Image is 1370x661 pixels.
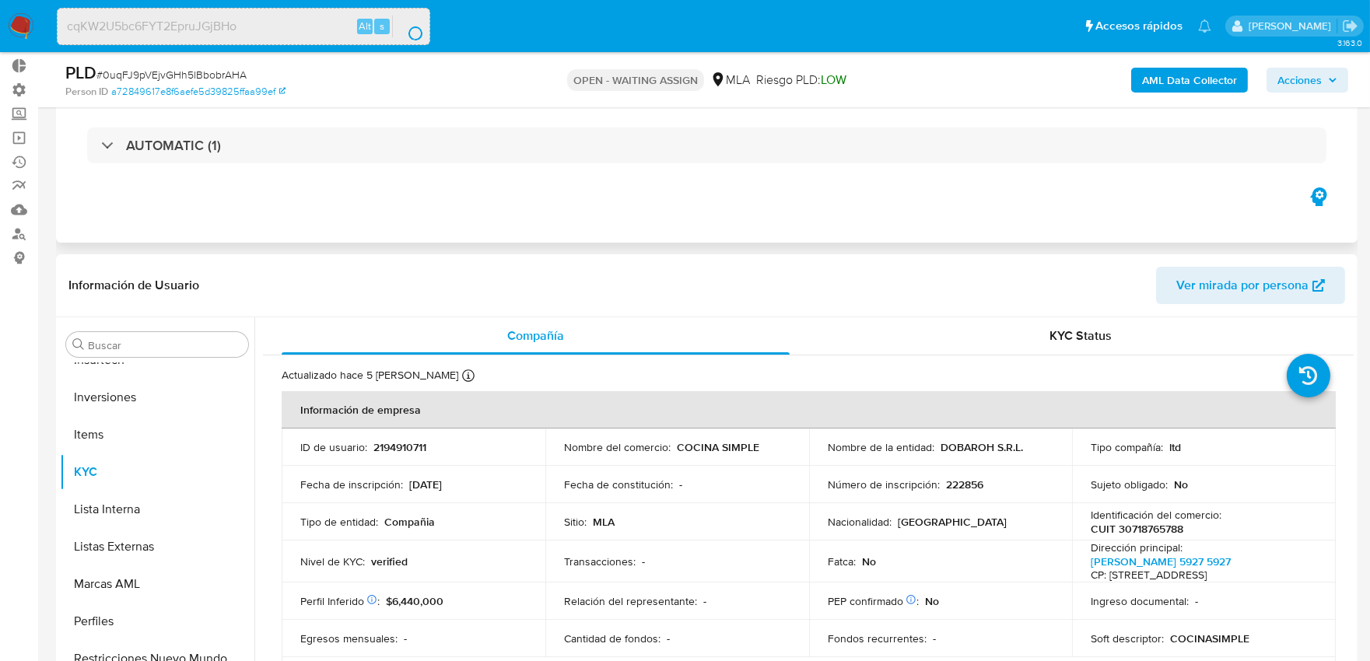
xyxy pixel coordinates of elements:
p: - [642,554,645,568]
button: Inversiones [60,379,254,416]
p: No [925,594,939,608]
span: s [380,19,384,33]
p: PEP confirmado : [828,594,919,608]
p: Fatca : [828,554,856,568]
button: Marcas AML [60,565,254,603]
p: Nivel de KYC : [300,554,365,568]
p: CUIT 30718765788 [1091,522,1183,536]
p: Fondos recurrentes : [828,631,927,645]
p: - [667,631,670,645]
button: KYC [60,453,254,491]
p: - [703,594,706,608]
button: search-icon [392,16,424,37]
span: Ver mirada por persona [1176,267,1309,304]
span: Compañía [507,327,564,344]
span: Accesos rápidos [1095,18,1183,34]
p: Sujeto obligado : [1091,477,1168,491]
span: LOW [821,71,846,89]
p: COCINASIMPLE [1170,631,1249,645]
p: Fecha de inscripción : [300,477,403,491]
p: Actualizado hace 5 [PERSON_NAME] [282,368,458,383]
h4: CP: [STREET_ADDRESS] [1091,568,1231,582]
p: - [404,631,407,645]
div: MLA [710,72,750,89]
a: Notificaciones [1198,19,1211,33]
input: Buscar usuario o caso... [58,16,429,37]
p: - [1195,594,1198,608]
p: Identificación del comercio : [1091,508,1221,522]
button: Acciones [1267,68,1348,93]
p: Perfil Inferido : [300,594,380,608]
a: a72849617e8f6aefe5d39825ffaa99ef [111,85,286,99]
div: AUTOMATIC (1) [87,128,1326,163]
p: - [679,477,682,491]
p: DOBAROH S.R.L. [941,440,1023,454]
p: ID de usuario : [300,440,367,454]
button: Ver mirada por persona [1156,267,1345,304]
span: Alt [359,19,371,33]
button: Buscar [72,338,85,351]
th: Información de empresa [282,391,1336,428]
h1: Información de Usuario [68,278,199,293]
p: No [1174,477,1188,491]
p: Sitio : [564,515,587,529]
b: PLD [65,60,96,85]
p: Soft descriptor : [1091,631,1164,645]
button: AML Data Collector [1131,68,1248,93]
p: Transacciones : [564,554,636,568]
p: [GEOGRAPHIC_DATA] [898,515,1007,529]
p: Tipo compañía : [1091,440,1163,454]
input: Buscar [88,338,242,352]
p: Cantidad de fondos : [564,631,660,645]
button: Lista Interna [60,491,254,528]
p: Relación del representante : [564,594,697,608]
p: Ingreso documental : [1091,594,1189,608]
p: Egresos mensuales : [300,631,398,645]
span: Riesgo PLD: [756,72,846,89]
a: [PERSON_NAME] 5927 5927 [1091,554,1231,569]
p: Compañia [384,515,435,529]
p: No [862,554,876,568]
p: 2194910711 [373,440,426,454]
p: OPEN - WAITING ASSIGN [567,69,704,91]
p: Nacionalidad : [828,515,892,529]
b: Person ID [65,85,108,99]
p: MLA [593,515,615,529]
p: Dirección principal : [1091,540,1183,554]
span: $6,440,000 [386,593,443,609]
p: sandra.chabay@mercadolibre.com [1249,19,1337,33]
span: 3.163.0 [1337,37,1362,49]
p: - [933,631,936,645]
button: Items [60,416,254,453]
p: Fecha de constitución : [564,477,673,491]
p: Tipo de entidad : [300,515,378,529]
button: Listas Externas [60,528,254,565]
button: Perfiles [60,603,254,640]
span: KYC Status [1050,327,1112,344]
p: Número de inscripción : [828,477,940,491]
p: Nombre del comercio : [564,440,671,454]
p: Nombre de la entidad : [828,440,934,454]
p: COCINA SIMPLE [677,440,759,454]
p: 222856 [946,477,983,491]
p: verified [371,554,408,568]
b: AML Data Collector [1142,68,1237,93]
p: [DATE] [409,477,442,491]
h3: AUTOMATIC (1) [126,137,221,154]
span: # 0uqFJ9pVEjvGHh5lBbobrAHA [96,67,247,82]
span: Acciones [1277,68,1322,93]
p: ltd [1169,440,1181,454]
a: Salir [1342,18,1358,34]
